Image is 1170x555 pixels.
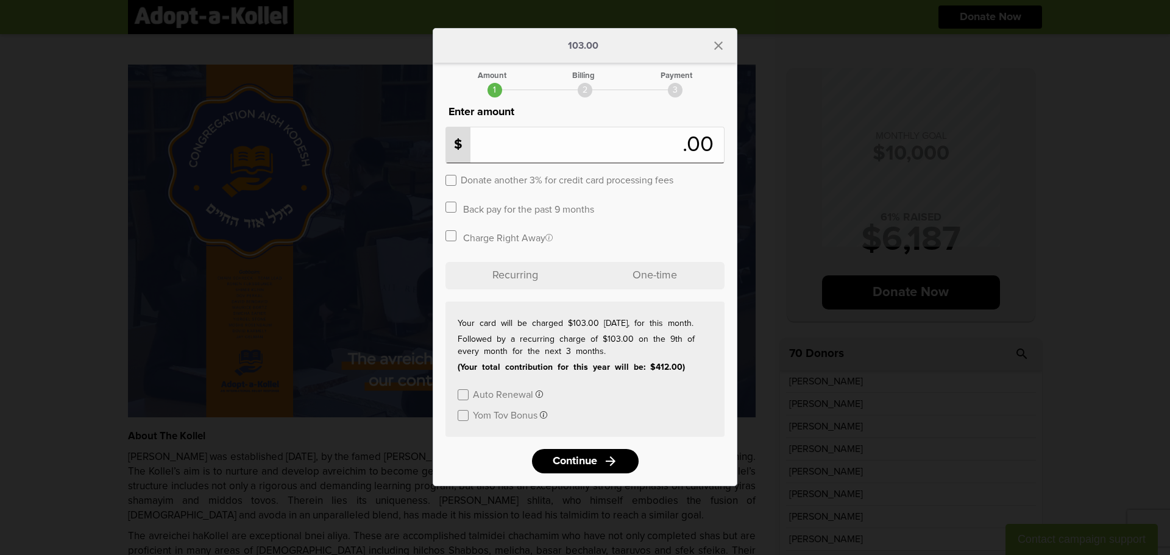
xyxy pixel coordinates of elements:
[603,454,618,468] i: arrow_forward
[668,83,682,97] div: 3
[461,174,673,185] label: Donate another 3% for credit card processing fees
[553,456,597,467] span: Continue
[478,72,506,80] div: Amount
[458,317,712,330] p: Your card will be charged $103.00 [DATE], for this month.
[585,262,725,289] p: One-time
[446,127,470,163] p: $
[568,41,598,51] p: 103.00
[473,409,537,420] label: Yom Tov Bonus
[473,388,543,400] button: Auto Renewal
[572,72,595,80] div: Billing
[661,72,692,80] div: Payment
[473,388,533,400] label: Auto Renewal
[487,83,502,97] div: 1
[532,449,639,473] a: Continuearrow_forward
[458,333,712,358] p: Followed by a recurring charge of $103.00 on the 9th of every month for the next 3 months.
[578,83,592,97] div: 2
[682,134,720,156] span: .00
[458,361,712,373] p: (Your total contribution for this year will be: $412.00)
[473,409,547,420] button: Yom Tov Bonus
[445,262,585,289] p: Recurring
[463,203,594,214] label: Back pay for the past 9 months
[711,38,726,53] i: close
[445,104,725,121] p: Enter amount
[463,232,553,243] label: Charge Right Away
